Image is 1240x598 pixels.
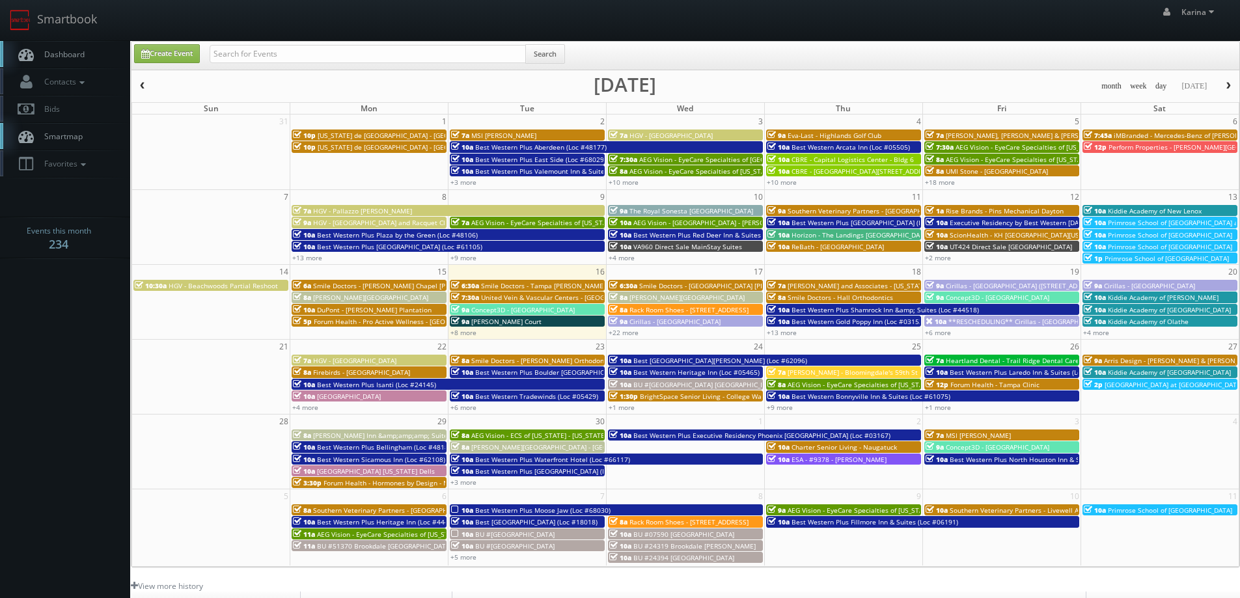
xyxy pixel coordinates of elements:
[292,403,318,412] a: +4 more
[293,506,311,515] span: 8a
[1227,265,1239,279] span: 20
[317,230,478,239] span: Best Western Plus Plaza by the Green (Loc #48106)
[639,155,918,164] span: AEG Vision - EyeCare Specialties of [GEOGRAPHIC_DATA][US_STATE] - [GEOGRAPHIC_DATA]
[950,218,1131,227] span: Executive Residency by Best Western [DATE] (Loc #44764)
[1073,115,1081,128] span: 5
[317,467,435,476] span: [GEOGRAPHIC_DATA] [US_STATE] Dells
[609,380,631,389] span: 10a
[317,380,436,389] span: Best Western Plus Isanti (Loc #24145)
[792,167,1000,176] span: CBRE - [GEOGRAPHIC_DATA][STREET_ADDRESS][GEOGRAPHIC_DATA]
[767,155,790,164] span: 10a
[313,356,396,365] span: HGV - [GEOGRAPHIC_DATA]
[475,530,555,539] span: BU #[GEOGRAPHIC_DATA]
[946,167,1048,176] span: UMI Stone - [GEOGRAPHIC_DATA]
[609,328,639,337] a: +22 more
[792,218,957,227] span: Best Western Plus [GEOGRAPHIC_DATA] (Loc #64008)
[767,293,786,302] span: 8a
[639,281,849,290] span: Smile Doctors - [GEOGRAPHIC_DATA] [PERSON_NAME] Orthodontics
[169,281,278,290] span: HGV - Beachwoods Partial Reshoot
[926,206,944,215] span: 1a
[317,455,445,464] span: Best Western Sicamous Inn (Loc #62108)
[1108,293,1219,302] span: Kiddie Academy of [PERSON_NAME]
[1108,506,1232,515] span: Primrose School of [GEOGRAPHIC_DATA]
[946,293,1049,302] span: Concept3D - [GEOGRAPHIC_DATA]
[792,305,979,314] span: Best Western Plus Shamrock Inn &amp; Suites (Loc #44518)
[278,265,290,279] span: 14
[293,131,316,140] span: 10p
[1104,281,1195,290] span: Cirillas - [GEOGRAPHIC_DATA]
[1084,143,1107,152] span: 12p
[752,190,764,204] span: 10
[293,455,315,464] span: 10a
[135,281,167,290] span: 10:30a
[926,455,948,464] span: 10a
[792,230,930,239] span: Horizon - The Landings [GEOGRAPHIC_DATA]
[1069,265,1081,279] span: 19
[475,167,650,176] span: Best Western Plus Valemount Inn & Suites (Loc #62120)
[788,368,918,377] span: [PERSON_NAME] - Bloomingdale's 59th St
[1084,506,1106,515] span: 10a
[450,552,476,562] a: +5 more
[1153,103,1166,114] span: Sat
[767,305,790,314] span: 10a
[451,530,473,539] span: 10a
[1084,281,1102,290] span: 9a
[629,293,745,302] span: [PERSON_NAME][GEOGRAPHIC_DATA]
[767,178,797,187] a: +10 more
[767,131,786,140] span: 9a
[752,265,764,279] span: 17
[788,131,881,140] span: Eva-Last - Highlands Golf Club
[450,328,476,337] a: +8 more
[317,530,548,539] span: AEG Vision - EyeCare Specialties of [US_STATE] – [PERSON_NAME] EyeCare
[475,368,667,377] span: Best Western Plus Boulder [GEOGRAPHIC_DATA] (Loc #06179)
[915,115,922,128] span: 4
[1084,293,1106,302] span: 10a
[475,143,607,152] span: Best Western Plus Aberdeen (Loc #48177)
[1084,356,1102,365] span: 9a
[609,356,631,365] span: 10a
[633,356,807,365] span: Best [GEOGRAPHIC_DATA][PERSON_NAME] (Loc #62096)
[1084,230,1106,239] span: 10a
[317,305,432,314] span: DuPont - [PERSON_NAME] Plantation
[609,293,627,302] span: 8a
[451,131,469,140] span: 7a
[925,328,951,337] a: +6 more
[609,431,631,440] span: 10a
[946,206,1064,215] span: Rise Brands - Pins Mechanical Dayton
[767,242,790,251] span: 10a
[520,103,534,114] span: Tue
[1108,242,1232,251] span: Primrose School of [GEOGRAPHIC_DATA]
[926,442,944,452] span: 9a
[451,167,473,176] span: 10a
[926,131,944,140] span: 7a
[293,242,315,251] span: 10a
[451,455,473,464] span: 10a
[1084,317,1106,326] span: 10a
[767,442,790,452] span: 10a
[27,224,91,238] span: Events this month
[451,143,473,152] span: 10a
[599,190,606,204] span: 9
[633,242,742,251] span: VA960 Direct Sale MainStay Suites
[475,506,611,515] span: Best Western Plus Moose Jaw (Loc #68030)
[925,253,951,262] a: +2 more
[1108,317,1189,326] span: Kiddie Academy of Olathe
[451,356,469,365] span: 8a
[950,230,1103,239] span: ScionHealth - KH [GEOGRAPHIC_DATA][US_STATE]
[609,392,638,401] span: 1:30p
[788,206,1000,215] span: Southern Veterinary Partners - [GEOGRAPHIC_DATA][PERSON_NAME]
[633,230,803,239] span: Best Western Plus Red Deer Inn & Suites (Loc #61062)
[792,392,950,401] span: Best Western Bonnyville Inn & Suites (Loc #61075)
[471,218,723,227] span: AEG Vision - EyeCare Specialties of [US_STATE] – EyeCare in [GEOGRAPHIC_DATA]
[293,218,311,227] span: 9a
[293,530,315,539] span: 11a
[1084,218,1106,227] span: 10a
[629,131,713,140] span: HGV - [GEOGRAPHIC_DATA]
[926,293,944,302] span: 9a
[926,431,944,440] span: 7a
[925,403,951,412] a: +1 more
[1084,254,1103,263] span: 1p
[313,281,530,290] span: Smile Doctors - [PERSON_NAME] Chapel [PERSON_NAME] Orthodontic
[293,356,311,365] span: 7a
[475,455,630,464] span: Best Western Plus Waterfront Hotel (Loc #66117)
